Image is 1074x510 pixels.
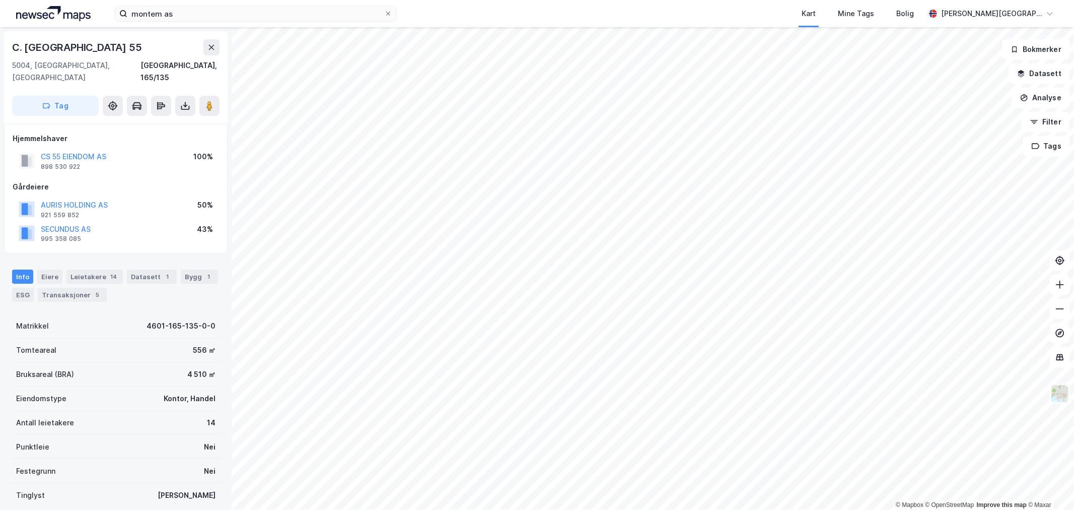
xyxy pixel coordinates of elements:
button: Bokmerker [1002,39,1070,59]
div: Gårdeiere [13,181,219,193]
div: Kontor, Handel [164,393,216,405]
div: 50% [197,199,213,211]
img: logo.a4113a55bc3d86da70a041830d287a7e.svg [16,6,91,21]
a: OpenStreetMap [925,501,974,508]
div: Festegrunn [16,465,55,477]
div: Punktleie [16,441,49,453]
div: Eiere [37,270,62,284]
button: Analyse [1012,88,1070,108]
div: Bolig [896,8,914,20]
div: [GEOGRAPHIC_DATA], 165/135 [140,59,220,84]
div: C. [GEOGRAPHIC_DATA] 55 [12,39,144,55]
a: Improve this map [977,501,1027,508]
div: 5004, [GEOGRAPHIC_DATA], [GEOGRAPHIC_DATA] [12,59,140,84]
div: Antall leietakere [16,417,74,429]
div: Datasett [127,270,177,284]
div: ESG [12,288,34,302]
button: Datasett [1009,63,1070,84]
button: Tag [12,96,99,116]
div: Bygg [181,270,218,284]
div: Bruksareal (BRA) [16,368,74,380]
div: Tinglyst [16,489,45,501]
div: 921 559 852 [41,211,79,219]
div: 14 [207,417,216,429]
div: 556 ㎡ [193,344,216,356]
div: [PERSON_NAME] [158,489,216,501]
img: Z [1050,384,1069,403]
div: Transaksjoner [38,288,107,302]
button: Tags [1023,136,1070,156]
div: Mine Tags [838,8,874,20]
div: Tomteareal [16,344,56,356]
div: 898 530 922 [41,163,80,171]
div: 43% [197,223,213,235]
div: 1 [204,272,214,282]
div: 4601-165-135-0-0 [147,320,216,332]
div: Matrikkel [16,320,49,332]
iframe: Chat Widget [1024,462,1074,510]
div: Leietakere [66,270,123,284]
div: 100% [193,151,213,163]
div: Nei [204,465,216,477]
div: 1 [163,272,173,282]
div: [PERSON_NAME][GEOGRAPHIC_DATA] [941,8,1042,20]
div: 4 510 ㎡ [187,368,216,380]
div: Hjemmelshaver [13,133,219,145]
div: 995 358 085 [41,235,81,243]
a: Mapbox [896,501,923,508]
div: Kart [802,8,816,20]
button: Filter [1022,112,1070,132]
div: 14 [108,272,119,282]
div: 5 [93,290,103,300]
div: Eiendomstype [16,393,66,405]
input: Søk på adresse, matrikkel, gårdeiere, leietakere eller personer [127,6,384,21]
div: Info [12,270,33,284]
div: Nei [204,441,216,453]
